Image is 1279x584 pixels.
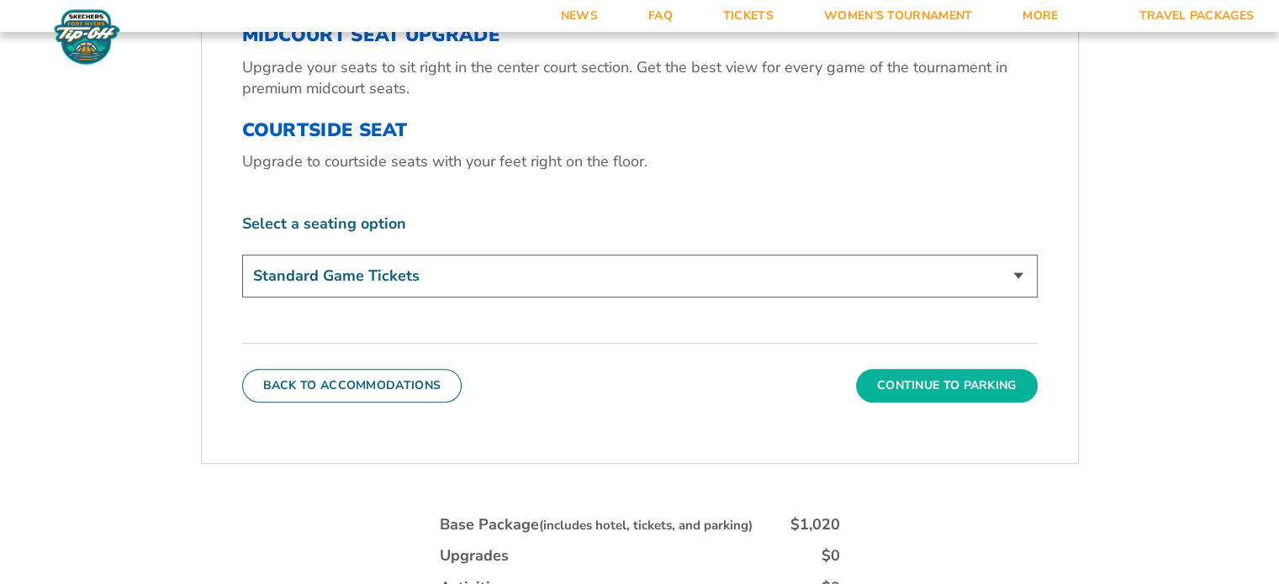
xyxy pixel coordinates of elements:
[50,8,124,66] img: Fort Myers Tip-Off
[242,213,1038,234] label: Select a seating option
[822,545,840,566] div: $0
[242,119,1038,141] h3: COURTSIDE SEAT
[856,369,1038,402] button: Continue To Parking
[790,514,840,535] div: $1,020
[242,57,1038,99] p: Upgrade your seats to sit right in the center court section. Get the best view for every game of ...
[242,151,1038,172] p: Upgrade to courtside seats with your feet right on the floor.
[242,24,1038,46] h3: MIDCOURT SEAT UPGRADE
[440,514,753,535] div: Base Package
[539,517,753,534] small: (includes hotel, tickets, and parking)
[440,545,509,566] div: Upgrades
[242,369,462,402] button: Back To Accommodations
